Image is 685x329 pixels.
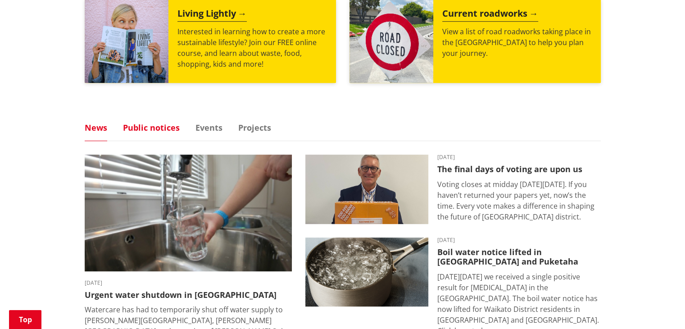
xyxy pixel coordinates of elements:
[85,290,292,300] h3: Urgent water shutdown in [GEOGRAPHIC_DATA]
[85,280,292,286] time: [DATE]
[305,238,428,307] img: boil water notice
[195,123,222,132] a: Events
[437,155,601,160] time: [DATE]
[85,155,292,271] img: water image
[177,26,327,69] p: Interested in learning how to create a more sustainable lifestyle? Join our FREE online course, a...
[442,26,592,59] p: View a list of road roadworks taking place in the [GEOGRAPHIC_DATA] to help you plan your journey.
[177,8,247,22] h2: Living Lightly
[437,164,601,174] h3: The final days of voting are upon us
[305,155,601,224] a: [DATE] The final days of voting are upon us Voting closes at midday [DATE][DATE]. If you haven’t ...
[437,179,601,222] p: Voting closes at midday [DATE][DATE]. If you haven’t returned your papers yet, now’s the time. Ev...
[437,238,601,243] time: [DATE]
[238,123,271,132] a: Projects
[85,123,107,132] a: News
[123,123,180,132] a: Public notices
[9,310,41,329] a: Top
[305,155,428,224] img: Craig Hobbs editorial elections
[644,291,676,324] iframe: Messenger Launcher
[437,247,601,267] h3: Boil water notice lifted in [GEOGRAPHIC_DATA] and Puketaha
[442,8,538,22] h2: Current roadworks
